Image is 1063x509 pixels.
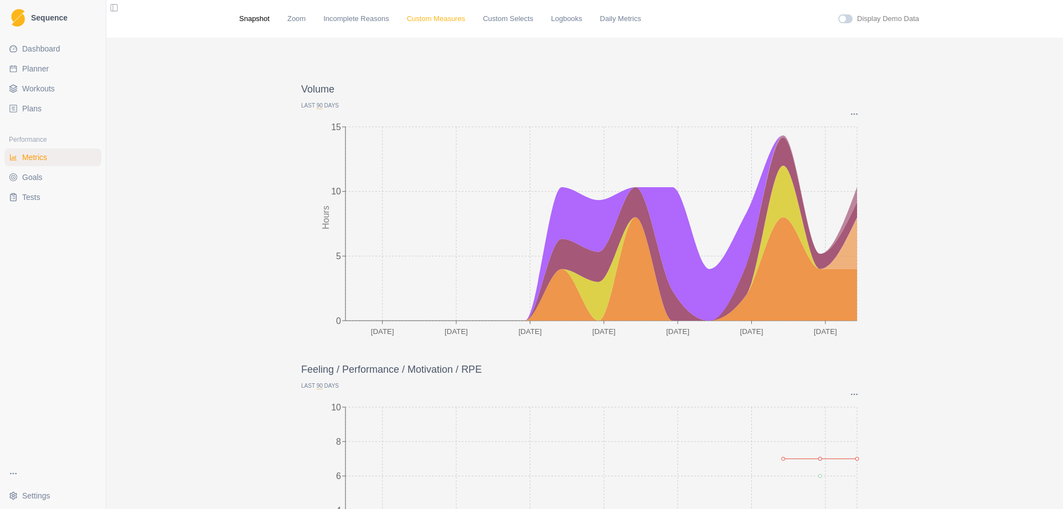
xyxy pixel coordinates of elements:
[331,402,341,412] tspan: 10
[371,327,394,336] text: [DATE]
[518,327,541,336] text: [DATE]
[445,327,468,336] text: [DATE]
[592,327,616,336] text: [DATE]
[317,102,323,109] span: 90
[323,13,389,24] a: Incomplete Reasons
[4,100,101,117] a: Plans
[22,83,55,94] span: Workouts
[317,383,323,389] span: 90
[22,192,40,203] span: Tests
[336,436,341,446] tspan: 8
[31,14,68,22] span: Sequence
[22,63,49,74] span: Planner
[331,187,341,196] tspan: 10
[4,4,101,31] a: LogoSequence
[11,9,25,27] img: Logo
[4,188,101,206] a: Tests
[301,362,868,377] p: Feeling / Performance / Motivation / RPE
[336,471,341,481] tspan: 6
[321,205,331,229] tspan: Hours
[666,327,689,336] text: [DATE]
[301,82,868,97] p: Volume
[336,316,341,325] tspan: 0
[483,13,533,24] a: Custom Selects
[814,327,837,336] text: [DATE]
[4,60,101,78] a: Planner
[301,101,868,110] p: Last Days
[22,43,60,54] span: Dashboard
[4,168,101,186] a: Goals
[287,13,306,24] a: Zoom
[4,148,101,166] a: Metrics
[22,172,43,183] span: Goals
[600,13,641,24] a: Daily Metrics
[4,487,101,505] button: Settings
[551,13,582,24] a: Logbooks
[4,80,101,97] a: Workouts
[849,390,859,399] button: Options
[849,110,859,119] button: Options
[331,122,341,131] tspan: 15
[22,152,47,163] span: Metrics
[336,251,341,261] tspan: 5
[740,327,763,336] text: [DATE]
[4,40,101,58] a: Dashboard
[239,13,270,24] a: Snapshot
[301,382,868,390] p: Last Days
[857,13,919,24] label: Display Demo Data
[22,103,42,114] span: Plans
[407,13,465,24] a: Custom Measures
[4,131,101,148] div: Performance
